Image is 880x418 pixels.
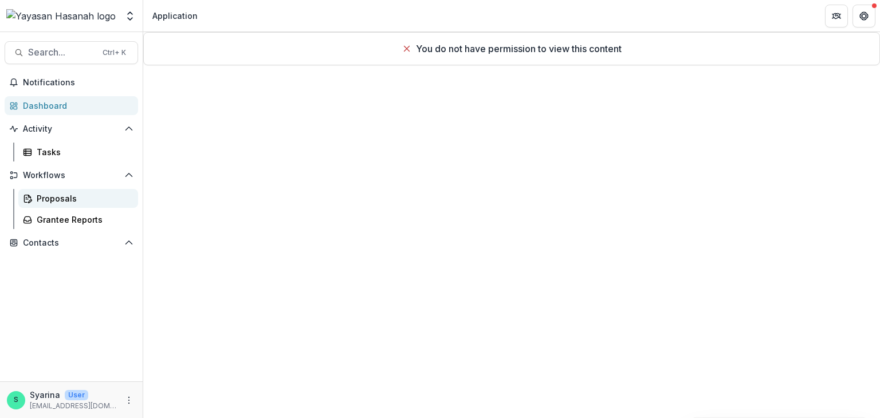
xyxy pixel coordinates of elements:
span: Notifications [23,78,133,88]
button: Search... [5,41,138,64]
div: Grantee Reports [37,214,129,226]
div: Application [152,10,198,22]
a: Grantee Reports [18,210,138,229]
span: Activity [23,124,120,134]
a: Tasks [18,143,138,161]
div: Syarina [14,396,18,404]
p: Syarina [30,389,60,401]
div: Tasks [37,146,129,158]
button: Open Activity [5,120,138,138]
a: Proposals [18,189,138,208]
p: User [65,390,88,400]
a: Dashboard [5,96,138,115]
button: More [122,393,136,407]
p: [EMAIL_ADDRESS][DOMAIN_NAME] [30,401,117,411]
p: You do not have permission to view this content [416,42,622,56]
div: Ctrl + K [100,46,128,59]
span: Contacts [23,238,120,248]
nav: breadcrumb [148,7,202,24]
button: Open Workflows [5,166,138,184]
button: Open Contacts [5,234,138,252]
button: Notifications [5,73,138,92]
button: Open entity switcher [122,5,138,27]
div: Proposals [37,192,129,204]
span: Search... [28,47,96,58]
div: Dashboard [23,100,129,112]
img: Yayasan Hasanah logo [6,9,116,23]
button: Partners [825,5,848,27]
span: Workflows [23,171,120,180]
button: Get Help [852,5,875,27]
